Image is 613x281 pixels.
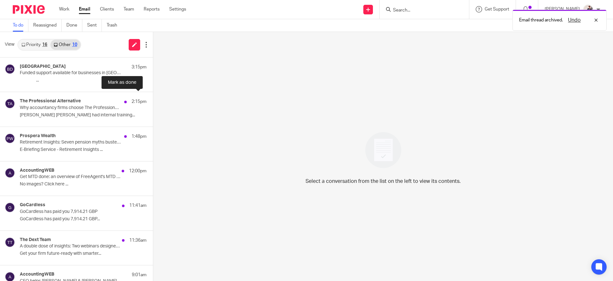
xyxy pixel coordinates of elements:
p: GoCardless has paid you 7,914.21 GBP... [20,216,147,222]
p: Select a conversation from the list on the left to view its contents. [306,177,461,185]
a: Reports [144,6,160,12]
p: A double dose of insights: Two webinars designed for accountants [20,244,121,249]
h4: AccountingWEB [20,272,54,277]
h4: The Professional Alternative [20,98,81,104]
span: View [5,41,14,48]
p: [PERSON_NAME] [PERSON_NAME] had internal training... [20,113,147,118]
p: 3:15pm [132,64,147,70]
p: Email thread archived. [519,17,563,23]
img: Pixie [13,5,45,14]
div: 16 [42,43,47,47]
img: svg%3E [5,202,15,213]
p: GoCardless has paid you 7,914.21 GBP [20,209,121,215]
p: 1:48pm [132,133,147,140]
img: AV307615.jpg [583,4,593,15]
p: No images? Click here ... [20,182,147,187]
h4: GoCardless [20,202,45,208]
p: 9:01am [132,272,147,278]
h4: AccountingWEB [20,168,54,173]
a: Work [59,6,69,12]
h4: [GEOGRAPHIC_DATA] [20,64,66,69]
p: 11:36am [129,237,147,244]
h4: The Dext Team [20,237,51,243]
p: 11:41am [129,202,147,209]
p: Why accountancy firms choose The Professional Alternative [20,105,121,111]
a: Team [124,6,134,12]
a: Done [66,19,82,32]
a: Sent [87,19,102,32]
p: ͏ ‌ ͏ ‌ ͏ ‌ ͏ ‌ ͏ ‌... [20,78,147,83]
a: Reassigned [33,19,62,32]
a: To do [13,19,28,32]
button: Undo [566,16,583,24]
a: Clients [100,6,114,12]
img: svg%3E [5,168,15,178]
a: Email [79,6,90,12]
div: 10 [72,43,77,47]
img: svg%3E [5,237,15,247]
img: image [361,128,405,172]
img: svg%3E [5,133,15,144]
p: Funded support available for businesses in [GEOGRAPHIC_DATA] and [GEOGRAPHIC_DATA] [20,70,121,76]
p: Get your firm future-ready with smarter... [20,251,147,256]
a: Settings [169,6,186,12]
img: svg%3E [5,64,15,74]
p: 12:00pm [129,168,147,174]
a: Priority16 [18,40,50,50]
p: 2:15pm [132,98,147,105]
h4: Prospera Wealth [20,133,56,139]
a: Trash [107,19,122,32]
p: Get MTD done: an overview of FreeAgent's MTD solution [20,174,121,180]
p: Retirement Insights: Seven pension myths busted - what savers often overlook about their retirement [20,140,121,145]
p: E-Briefing Service - Retirement Insights ... [20,147,147,152]
a: Other10 [50,40,80,50]
img: svg%3E [5,98,15,109]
